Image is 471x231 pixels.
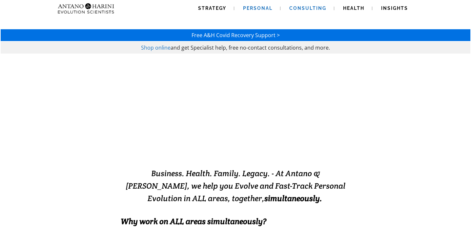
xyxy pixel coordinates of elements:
span: and get Specialist help, free no-contact consultations, and more. [171,44,330,51]
span: Business. Health. Family. Legacy. - At Antano & [PERSON_NAME], we help you Evolve and Fast-Track ... [126,168,345,203]
span: Personal [243,6,273,11]
b: simultaneously. [264,193,322,203]
strong: EVOLVING [157,137,226,153]
strong: EXCELLENCE [226,137,314,153]
a: Free A&H Covid Recovery Support > [192,32,280,39]
a: Shop online [141,44,171,51]
span: Health [343,6,364,11]
span: Consulting [289,6,326,11]
span: Insights [381,6,408,11]
span: Why work on ALL areas simultaneously? [121,216,266,226]
span: Strategy [198,6,226,11]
